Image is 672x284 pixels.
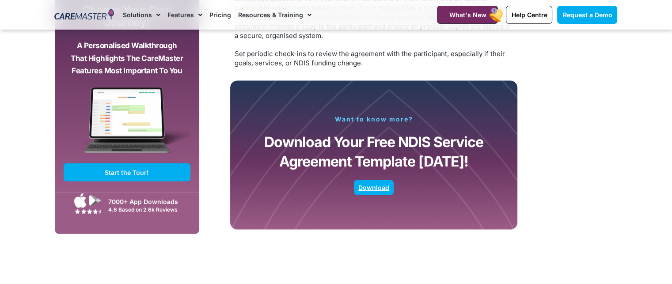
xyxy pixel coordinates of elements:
[64,87,191,163] img: CareMaster Software Mockup on Screen
[255,115,492,123] p: Want to know more?
[74,193,87,208] img: Apple App Store Icon
[358,186,389,190] span: Download
[75,209,101,214] img: Google Play Store App Review Stars
[562,11,612,19] span: Request a Demo
[235,49,505,67] span: Set periodic check-ins to review the agreement with the participant, especially if their goals, s...
[70,39,184,77] p: A personalised walkthrough that highlights the CareMaster features most important to you
[506,6,552,24] a: Help Centre
[255,133,492,171] p: Download Your Free NDIS Service Agreement Template [DATE]!
[108,197,186,206] div: 7000+ App Downloads
[64,163,191,182] a: Start the Tour!
[354,180,394,195] a: Download
[557,6,617,24] a: Request a Demo
[437,6,498,24] a: What's New
[108,206,186,213] div: 4.6 Based on 2.6k Reviews
[105,169,149,176] span: Start the Tour!
[511,11,547,19] span: Help Centre
[54,8,114,22] img: CareMaster Logo
[449,11,486,19] span: What's New
[89,194,101,207] img: Google Play App Icon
